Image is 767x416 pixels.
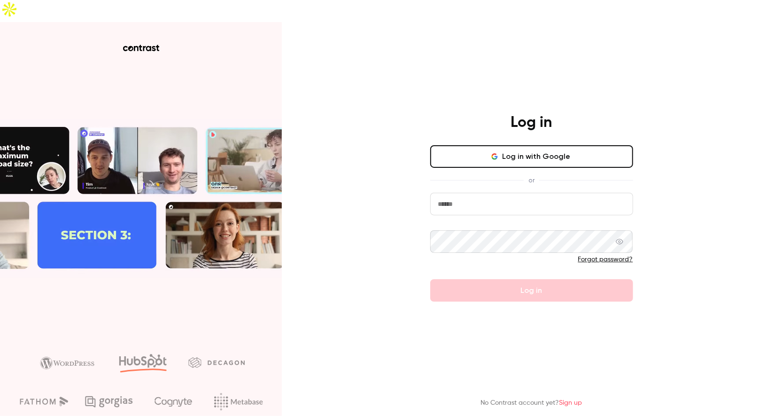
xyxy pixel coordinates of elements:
h4: Log in [511,113,552,132]
img: decagon [188,357,245,368]
a: Forgot password? [578,256,633,263]
button: Log in with Google [430,145,633,168]
a: Sign up [559,400,582,406]
span: or [524,175,539,185]
p: No Contrast account yet? [481,398,582,408]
